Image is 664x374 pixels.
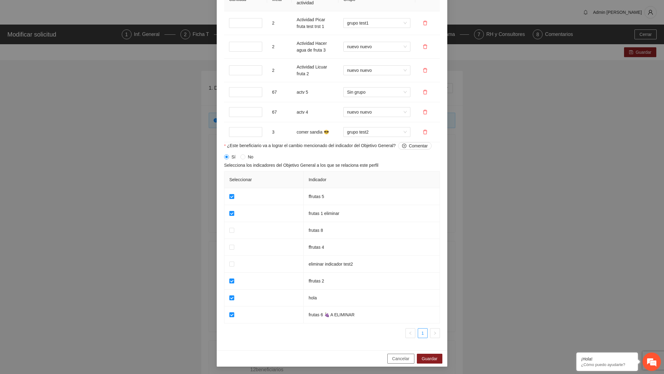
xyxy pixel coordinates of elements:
td: ffrutas 5 [304,188,440,205]
span: ¿Este beneficiario va a lograr el cambio mencionado del indicador del Objetivo General? [227,142,432,150]
span: delete [421,110,430,115]
button: delete [420,127,430,137]
button: left [405,328,415,338]
button: delete [420,18,430,28]
span: delete [421,130,430,134]
span: Estamos en línea. [36,82,85,144]
td: 67 [267,82,292,102]
span: nuevo nuevo [347,107,407,117]
a: 1 [418,329,427,338]
li: Next Page [430,328,440,338]
p: ¿Cómo puedo ayudarte? [581,362,633,367]
span: No [245,154,256,160]
button: delete [420,42,430,52]
td: hola [304,290,440,306]
span: Cancelar [392,355,409,362]
span: delete [421,44,430,49]
span: Comentar [409,142,428,149]
span: Sin grupo [347,88,407,97]
button: Cancelar [387,354,414,364]
span: nuevo nuevo [347,66,407,75]
td: frutas 1 eliminar [304,205,440,222]
button: delete [420,87,430,97]
td: frutas 6 🍇 A ELIMINAR [304,306,440,323]
td: Actividad Picar fruta test trst 1 [292,11,338,35]
th: Seleccionar [224,171,304,188]
td: 2 [267,11,292,35]
td: 67 [267,102,292,122]
td: ffrutas 4 [304,239,440,256]
li: Previous Page [405,328,415,338]
span: delete [421,68,430,73]
th: Indicador [304,171,440,188]
button: ¿Este beneficiario va a lograr el cambio mencionado del indicador del Objetivo General? [398,142,432,150]
div: Chatee con nosotros ahora [32,31,103,39]
td: ffrutas 2 [304,273,440,290]
td: 2 [267,35,292,59]
td: 3 [267,122,292,142]
td: Actividad Licuar fruta 2 [292,59,338,82]
td: actv 5 [292,82,338,102]
span: plus-circle [402,144,406,149]
td: comer sandia 😎 [292,122,338,142]
span: Sí [229,154,238,160]
span: left [409,331,412,335]
button: right [430,328,440,338]
td: actv 4 [292,102,338,122]
li: 1 [418,328,428,338]
span: right [433,331,437,335]
td: eliminar indicador test2 [304,256,440,273]
td: Actividad Hacer agua de fruta 3 [292,35,338,59]
div: Minimizar ventana de chat en vivo [101,3,116,18]
textarea: Escriba su mensaje y pulse “Intro” [3,168,117,189]
span: grupo test2 [347,127,407,137]
span: delete [421,21,430,25]
button: delete [420,65,430,75]
span: delete [421,90,430,95]
td: 2 [267,59,292,82]
span: Selecciona los indicadores del Objetivo General a los que se relaciona este perfil [224,162,378,169]
span: Guardar [422,355,437,362]
div: ¡Hola! [581,356,633,361]
button: Guardar [417,354,442,364]
button: delete [420,107,430,117]
span: grupo test1 [347,18,407,28]
span: nuevo nuevo [347,42,407,51]
td: frutas 8 [304,222,440,239]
